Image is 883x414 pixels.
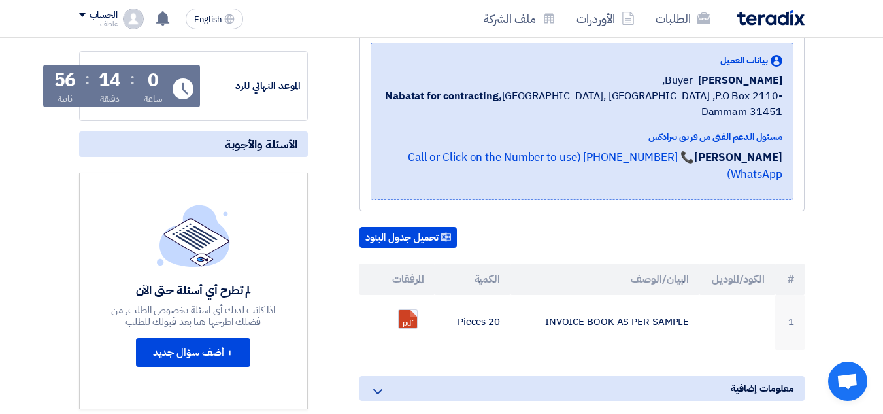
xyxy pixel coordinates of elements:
[408,149,782,182] a: 📞 [PHONE_NUMBER] (Call or Click on the Number to use WhatsApp)
[100,92,120,106] div: دقيقة
[85,67,90,91] div: :
[123,9,144,29] img: profile_test.png
[828,362,867,401] a: Open chat
[662,73,692,88] span: Buyer,
[775,295,805,350] td: 1
[54,71,76,90] div: 56
[510,264,699,295] th: البيان/الوصف
[98,304,289,328] div: اذا كانت لديك أي اسئلة بخصوص الطلب, من فضلك اطرحها هنا بعد قبولك للطلب
[645,3,721,34] a: الطلبات
[435,264,510,295] th: الكمية
[136,338,250,367] button: + أضف سؤال جديد
[473,3,566,34] a: ملف الشركة
[510,295,699,350] td: INVOICE BOOK AS PER SAMPLE
[720,54,768,67] span: بيانات العميل
[203,78,301,94] div: الموعد النهائي للرد
[399,310,503,388] a: CANCELATIONBOOKREQUESTX_1755770647990.pdf
[731,381,794,396] span: معلومات إضافية
[99,71,121,90] div: 14
[130,67,135,91] div: :
[382,88,782,120] span: [GEOGRAPHIC_DATA], [GEOGRAPHIC_DATA] ,P.O Box 2110- Dammam 31451
[359,264,435,295] th: المرفقات
[694,149,782,165] strong: [PERSON_NAME]
[144,92,163,106] div: ساعة
[385,88,502,104] b: Nabatat for contracting,
[699,264,775,295] th: الكود/الموديل
[382,130,782,144] div: مسئول الدعم الفني من فريق تيرادكس
[194,15,222,24] span: English
[435,295,510,350] td: 20 Pieces
[775,264,805,295] th: #
[225,137,297,152] span: الأسئلة والأجوبة
[566,3,645,34] a: الأوردرات
[98,283,289,298] div: لم تطرح أي أسئلة حتى الآن
[90,10,118,21] div: الحساب
[79,20,118,27] div: عاطف
[737,10,805,26] img: Teradix logo
[157,205,230,266] img: empty_state_list.svg
[359,227,457,248] button: تحميل جدول البنود
[186,9,243,29] button: English
[58,92,73,106] div: ثانية
[698,73,782,88] span: [PERSON_NAME]
[148,71,159,90] div: 0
